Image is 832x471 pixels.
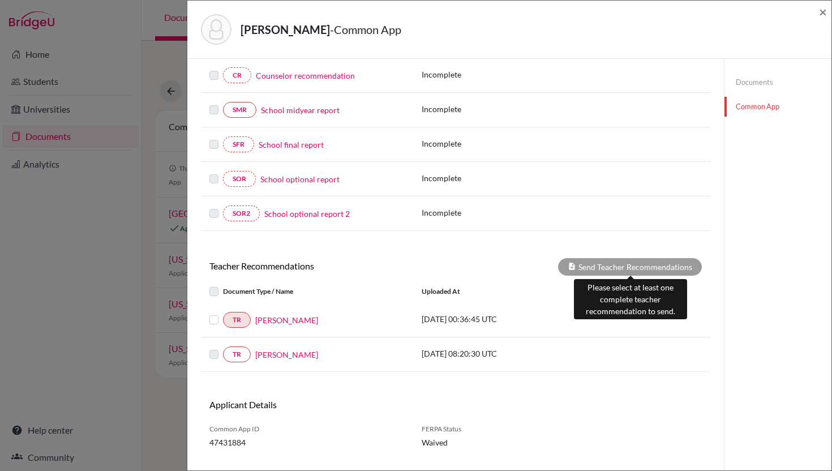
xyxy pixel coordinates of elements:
div: Uploaded at [413,285,583,298]
a: SOR2 [223,205,260,221]
a: SMR [223,102,256,118]
a: [PERSON_NAME] [255,314,318,326]
div: Please select at least one complete teacher recommendation to send. [574,279,687,319]
a: Counselor recommendation [256,70,355,82]
div: Document Type / Name [201,285,413,298]
a: TR [223,346,251,362]
a: CR [223,67,251,83]
a: TR [223,312,251,328]
p: Incomplete [422,138,538,149]
p: Incomplete [422,172,538,184]
h6: Teacher Recommendations [201,260,456,271]
a: Common App [724,97,831,117]
span: 47431884 [209,436,405,448]
strong: [PERSON_NAME] [241,23,330,36]
p: Incomplete [422,103,538,115]
div: Send Teacher Recommendations [558,258,702,276]
a: Documents [724,72,831,92]
a: SFR [223,136,254,152]
span: Common App ID [209,424,405,434]
p: Incomplete [422,207,538,219]
button: Close [819,5,827,19]
a: School optional report 2 [264,208,350,220]
a: School optional report [260,173,340,185]
p: [DATE] 08:20:30 UTC [422,348,574,359]
a: [PERSON_NAME] [255,349,318,361]
span: Waived [422,436,532,448]
span: × [819,3,827,20]
span: - Common App [330,23,401,36]
span: FERPA Status [422,424,532,434]
p: [DATE] 00:36:45 UTC [422,313,574,325]
a: SOR [223,171,256,187]
h6: Applicant Details [209,399,447,410]
a: School midyear report [261,104,340,116]
p: Incomplete [422,68,538,80]
a: School final report [259,139,324,151]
